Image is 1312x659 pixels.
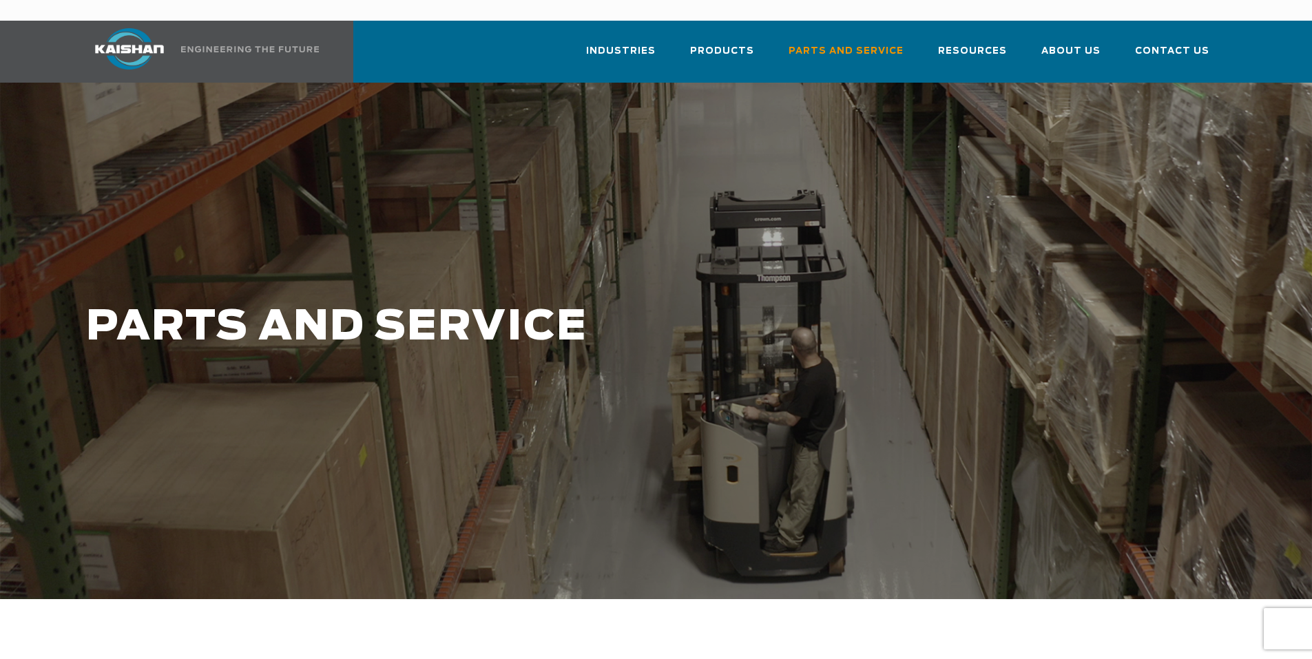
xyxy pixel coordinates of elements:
[1041,43,1101,59] span: About Us
[938,33,1007,80] a: Resources
[181,46,319,52] img: Engineering the future
[1041,33,1101,80] a: About Us
[1135,33,1209,80] a: Contact Us
[789,33,904,80] a: Parts and Service
[86,304,1034,351] h1: PARTS AND SERVICE
[938,43,1007,59] span: Resources
[789,43,904,59] span: Parts and Service
[1135,43,1209,59] span: Contact Us
[586,43,656,59] span: Industries
[586,33,656,80] a: Industries
[78,28,181,70] img: kaishan logo
[690,33,754,80] a: Products
[78,21,322,83] a: Kaishan USA
[690,43,754,59] span: Products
